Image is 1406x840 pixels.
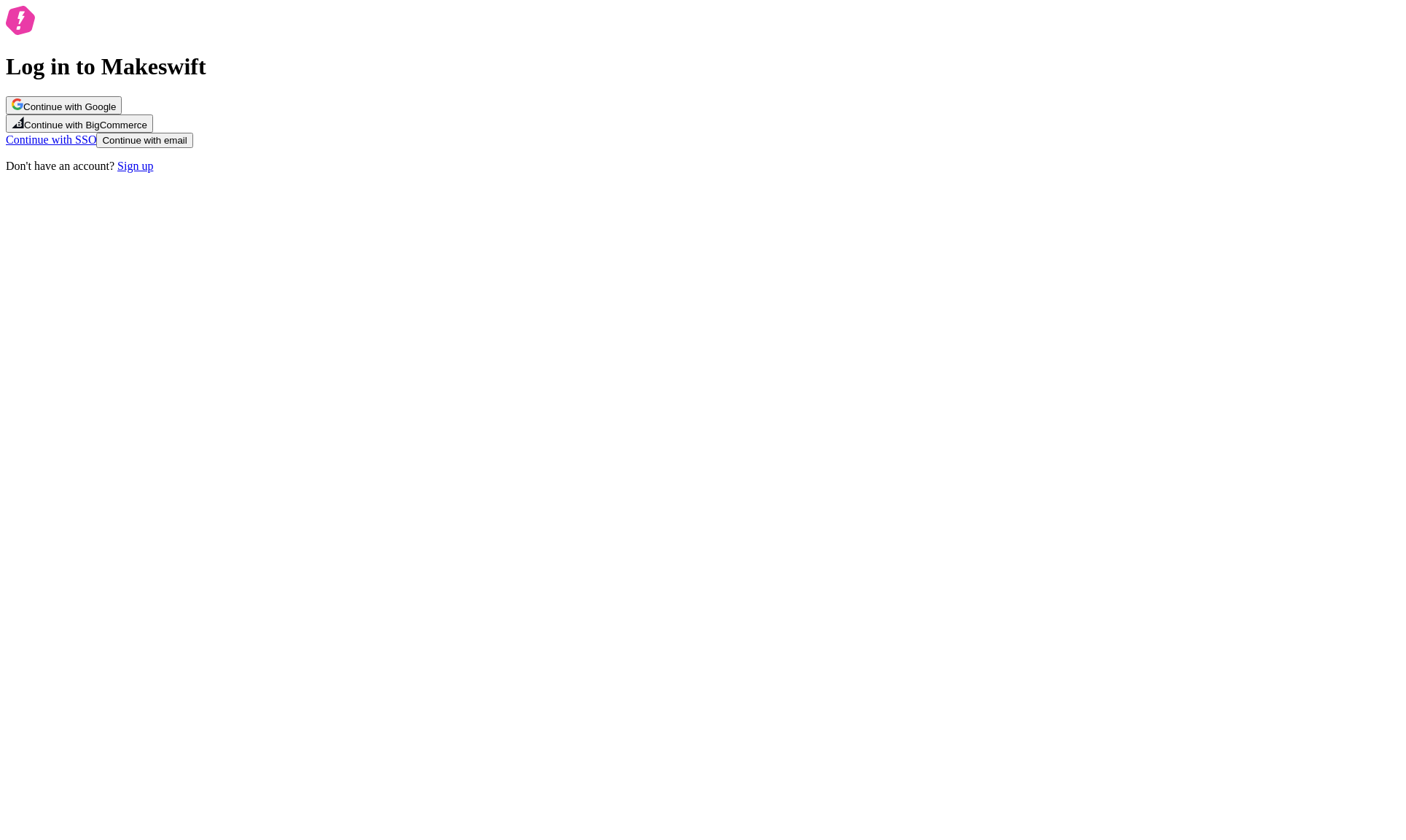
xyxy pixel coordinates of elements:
a: Sign up [117,160,153,172]
span: Continue with email [102,135,187,146]
h1: Log in to Makeswift [6,53,1400,80]
a: Continue with SSO [6,133,96,146]
span: Continue with Google [23,101,116,112]
button: Continue with email [96,133,192,148]
button: Continue with Google [6,96,122,114]
button: Continue with BigCommerce [6,114,153,133]
p: Don't have an account? [6,160,1400,173]
span: Continue with BigCommerce [24,120,147,131]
